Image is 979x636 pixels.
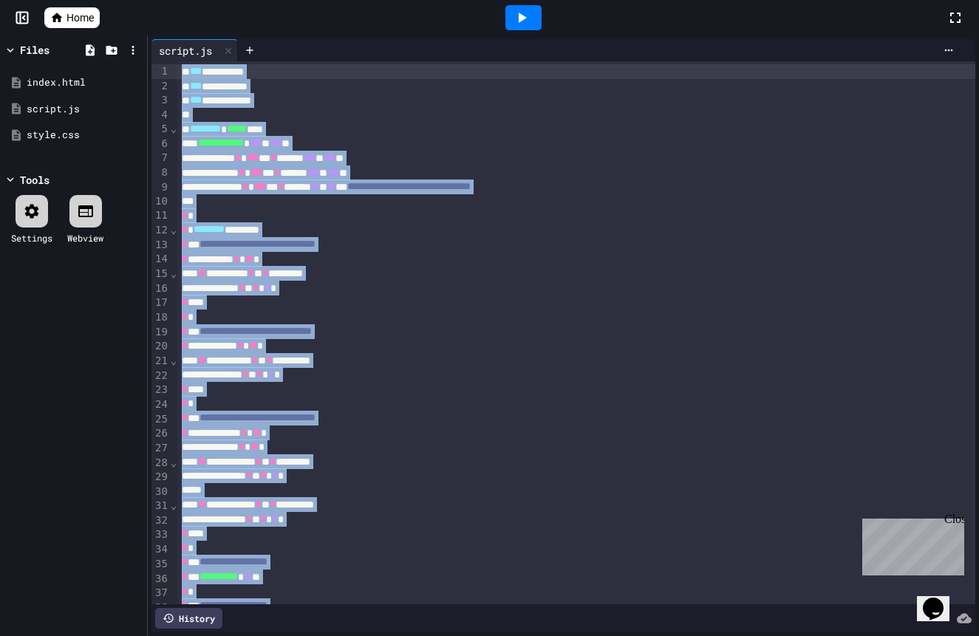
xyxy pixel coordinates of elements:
span: Home [66,10,94,25]
iframe: chat widget [856,513,964,575]
div: 38 [151,601,170,615]
div: 13 [151,238,170,253]
span: Fold line [170,499,177,511]
div: 25 [151,412,170,427]
div: script.js [151,39,238,61]
div: 31 [151,499,170,513]
div: script.js [151,43,219,58]
div: 32 [151,513,170,528]
span: Fold line [170,267,177,279]
div: 34 [151,542,170,557]
div: Chat with us now!Close [6,6,102,94]
div: 16 [151,281,170,296]
div: 6 [151,137,170,151]
div: 2 [151,79,170,94]
div: 9 [151,180,170,195]
div: 23 [151,383,170,397]
div: 8 [151,165,170,180]
div: 18 [151,310,170,325]
div: 20 [151,339,170,354]
div: 30 [151,485,170,499]
div: 10 [151,194,170,208]
div: 1 [151,64,170,79]
div: 35 [151,557,170,572]
span: Fold line [170,224,177,236]
iframe: chat widget [917,577,964,621]
div: 5 [151,122,170,137]
div: 14 [151,252,170,267]
div: 11 [151,208,170,223]
div: 29 [151,470,170,485]
div: 36 [151,572,170,587]
div: 28 [151,456,170,471]
div: 24 [151,397,170,412]
div: 19 [151,325,170,340]
span: Fold line [170,355,177,366]
div: 21 [151,354,170,369]
div: Files [20,42,50,58]
div: History [155,608,222,629]
div: Settings [11,231,52,245]
span: Fold line [170,123,177,134]
div: 27 [151,441,170,456]
div: 3 [151,93,170,108]
div: Webview [67,231,103,245]
div: index.html [27,75,142,90]
div: style.css [27,128,142,143]
div: 12 [151,223,170,238]
div: 4 [151,108,170,122]
a: Home [44,7,100,28]
div: 17 [151,295,170,310]
div: 7 [151,151,170,165]
div: 33 [151,527,170,542]
div: 37 [151,586,170,601]
div: 22 [151,369,170,383]
div: 26 [151,426,170,441]
div: 15 [151,267,170,281]
span: Fold line [170,457,177,468]
div: script.js [27,102,142,117]
div: Tools [20,172,50,188]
